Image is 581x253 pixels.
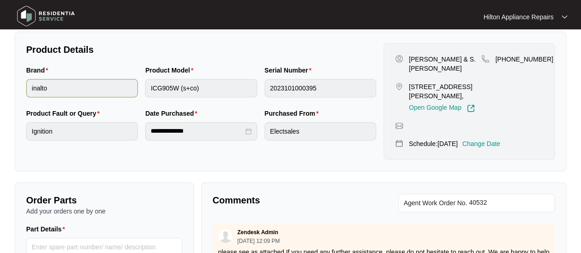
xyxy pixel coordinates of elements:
input: Purchased From [265,122,376,141]
p: Schedule: [DATE] [409,139,457,148]
img: map-pin [395,139,403,147]
label: Serial Number [265,66,315,75]
p: [STREET_ADDRESS][PERSON_NAME], [409,82,481,101]
label: Purchased From [265,109,322,118]
img: map-pin [395,82,403,90]
span: Agent Work Order No. [404,197,467,208]
p: Change Date [462,139,500,148]
p: Product Details [26,43,376,56]
input: Serial Number [265,79,376,97]
img: map-pin [481,55,490,63]
img: Link-External [467,104,475,112]
p: Add your orders one by one [26,207,182,216]
p: Hilton Appliance Repairs [483,12,553,22]
input: Brand [26,79,138,97]
input: Product Fault or Query [26,122,138,141]
img: dropdown arrow [562,15,567,19]
label: Part Details [26,225,69,234]
input: Product Model [145,79,257,97]
label: Product Model [145,66,197,75]
label: Brand [26,66,52,75]
p: Comments [213,194,378,207]
p: [PERSON_NAME] & S. [PERSON_NAME] [409,55,481,73]
img: user-pin [395,55,403,63]
img: map-pin [395,122,403,130]
img: residentia service logo [14,2,78,30]
a: Open Google Map [409,104,475,112]
label: Date Purchased [145,109,201,118]
span: [PHONE_NUMBER] [495,56,553,63]
p: Zendesk Admin [237,229,278,236]
p: [DATE] 12:09 PM [237,238,280,244]
p: Order Parts [26,194,182,207]
input: Date Purchased [151,126,243,136]
input: Add Agent Work Order No. [469,197,549,208]
label: Product Fault or Query [26,109,103,118]
img: user.svg [219,229,232,243]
